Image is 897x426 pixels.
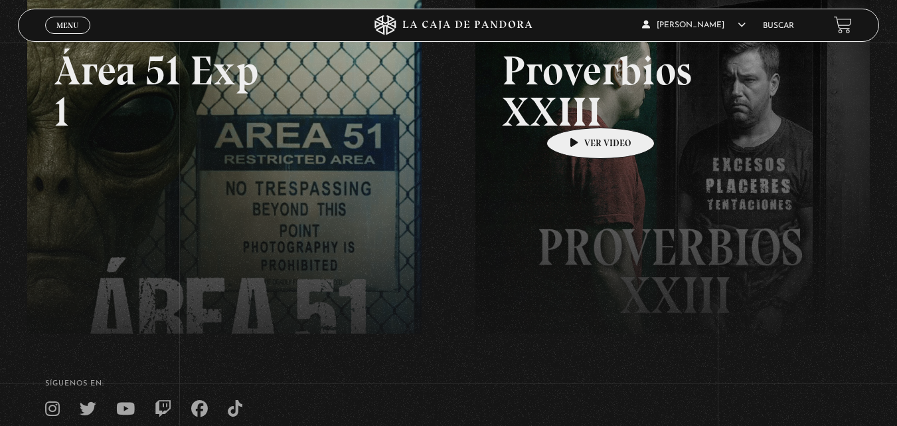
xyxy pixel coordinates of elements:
span: [PERSON_NAME] [642,21,746,29]
a: View your shopping cart [834,16,852,34]
span: Cerrar [52,33,83,42]
span: Menu [56,21,78,29]
h4: SÍguenos en: [45,380,853,387]
a: Buscar [763,22,794,30]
